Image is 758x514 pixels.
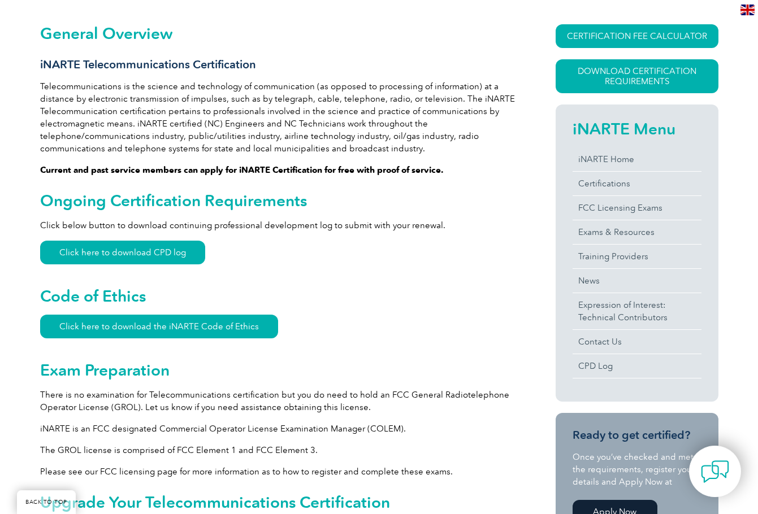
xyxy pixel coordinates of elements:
a: Contact Us [573,330,701,354]
h2: Exam Preparation [40,361,515,379]
a: Download Certification Requirements [556,59,718,93]
a: FCC Licensing Exams [573,196,701,220]
a: Exams & Resources [573,220,701,244]
p: Please see our FCC licensing page for more information as to how to register and complete these e... [40,465,515,478]
strong: Current and past service members can apply for iNARTE Certification for free with proof of service. [40,165,444,175]
p: Telecommunications is the science and technology of communication (as opposed to processing of in... [40,80,515,155]
p: Once you’ve checked and met the requirements, register your details and Apply Now at [573,451,701,488]
h3: iNARTE Telecommunications Certification [40,58,515,72]
a: News [573,269,701,293]
a: CPD Log [573,354,701,378]
a: Expression of Interest:Technical Contributors [573,293,701,329]
img: en [740,5,755,15]
a: Click here to download the iNARTE Code of Ethics [40,315,278,338]
p: There is no examination for Telecommunications certification but you do need to hold an FCC Gener... [40,389,515,413]
a: Training Providers [573,245,701,268]
h2: Upgrade Your Telecommunications Certification [40,493,515,511]
a: iNARTE Home [573,147,701,171]
h2: Code of Ethics [40,287,515,305]
h2: Ongoing Certification Requirements [40,191,515,210]
a: Certifications [573,172,701,195]
a: Click here to download CPD log [40,241,205,264]
a: CERTIFICATION FEE CALCULATOR [556,24,718,48]
h2: General Overview [40,24,515,42]
h3: Ready to get certified? [573,428,701,442]
h2: iNARTE Menu [573,120,701,138]
p: Click below button to download continuing professional development log to submit with your renewal. [40,219,515,232]
p: iNARTE is an FCC designated Commercial Operator License Examination Manager (COLEM). [40,422,515,435]
a: BACK TO TOP [17,490,76,514]
p: The GROL license is comprised of FCC Element 1 and FCC Element 3. [40,444,515,456]
img: contact-chat.png [701,458,729,486]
